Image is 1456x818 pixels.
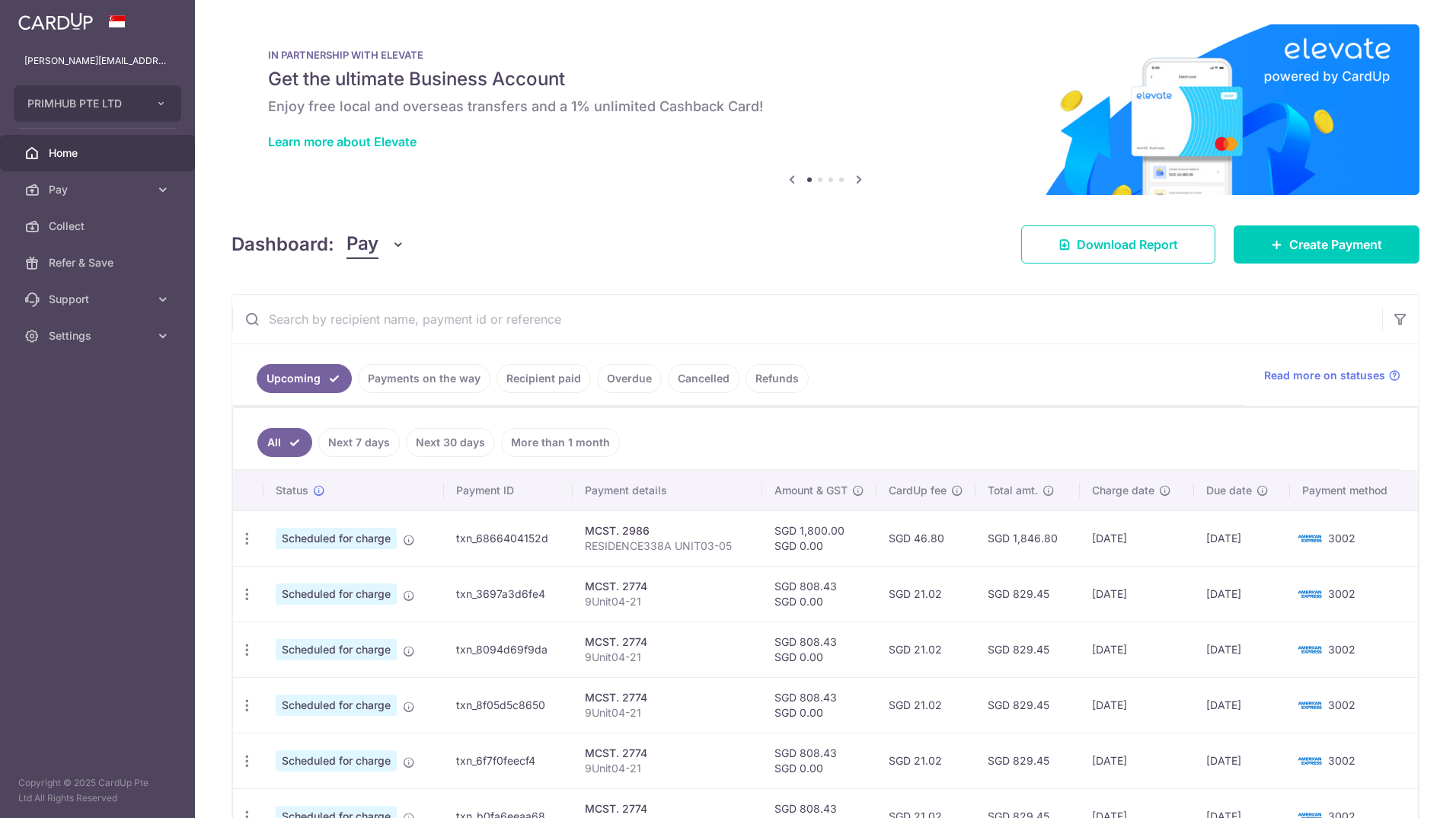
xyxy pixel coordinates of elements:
td: [DATE] [1194,510,1290,566]
td: txn_6866404152d [444,510,573,566]
td: [DATE] [1080,566,1194,621]
span: Refer & Save [49,255,149,270]
td: txn_8094d69f9da [444,621,573,677]
td: [DATE] [1194,733,1290,788]
td: SGD 808.43 SGD 0.00 [762,566,876,621]
td: SGD 46.80 [876,510,975,566]
img: Renovation banner [231,24,1419,195]
span: Pay [346,230,378,259]
span: Download Report [1077,235,1178,254]
a: All [257,428,312,457]
span: 3002 [1328,754,1355,767]
span: Pay [49,182,149,197]
p: IN PARTNERSHIP WITH ELEVATE [268,49,1383,61]
td: SGD 21.02 [876,621,975,677]
a: Payments on the way [358,364,490,393]
a: Next 30 days [406,428,495,457]
span: Scheduled for charge [276,639,397,660]
td: txn_3697a3d6fe4 [444,566,573,621]
span: Scheduled for charge [276,528,397,549]
a: More than 1 month [501,428,620,457]
span: Scheduled for charge [276,583,397,605]
span: Total amt. [988,483,1038,498]
a: Next 7 days [318,428,400,457]
td: SGD 829.45 [975,566,1080,621]
span: 3002 [1328,532,1355,545]
td: SGD 829.45 [975,621,1080,677]
td: [DATE] [1080,733,1194,788]
div: MCST. 2774 [585,579,750,594]
p: RESIDENCE338A UNIT03-05 [585,538,750,554]
td: SGD 1,846.80 [975,510,1080,566]
img: Bank Card [1295,585,1325,603]
p: 9Unit04-21 [585,594,750,609]
span: PRIMHUB PTE LTD [27,96,140,111]
button: PRIMHUB PTE LTD [14,85,181,122]
th: Payment method [1290,471,1418,510]
td: SGD 21.02 [876,677,975,733]
span: Support [49,292,149,307]
img: CardUp [18,12,93,30]
a: Read more on statuses [1264,368,1400,383]
div: MCST. 2986 [585,523,750,538]
a: Create Payment [1234,225,1419,264]
a: Recipient paid [497,364,591,393]
span: 3002 [1328,643,1355,656]
td: SGD 808.43 SGD 0.00 [762,677,876,733]
h4: Dashboard: [231,231,334,258]
td: SGD 808.43 SGD 0.00 [762,733,876,788]
a: Download Report [1021,225,1215,264]
span: Scheduled for charge [276,750,397,772]
td: SGD 829.45 [975,677,1080,733]
span: Amount & GST [774,483,848,498]
span: Settings [49,328,149,343]
p: [PERSON_NAME][EMAIL_ADDRESS][DOMAIN_NAME] [24,53,171,69]
td: [DATE] [1080,677,1194,733]
td: [DATE] [1080,510,1194,566]
th: Payment details [573,471,762,510]
td: [DATE] [1194,621,1290,677]
div: MCST. 2774 [585,801,750,816]
td: [DATE] [1194,566,1290,621]
button: Pay [346,230,405,259]
span: Status [276,483,308,498]
div: MCST. 2774 [585,746,750,761]
td: SGD 829.45 [975,733,1080,788]
h6: Enjoy free local and overseas transfers and a 1% unlimited Cashback Card! [268,97,1383,116]
td: SGD 808.43 SGD 0.00 [762,621,876,677]
a: Refunds [746,364,809,393]
img: Bank Card [1295,641,1325,659]
td: txn_8f05d5c8650 [444,677,573,733]
h5: Get the ultimate Business Account [268,67,1383,91]
span: Help [34,11,65,24]
p: 9Unit04-21 [585,650,750,665]
span: Scheduled for charge [276,695,397,716]
div: MCST. 2774 [585,690,750,705]
a: Cancelled [668,364,739,393]
td: [DATE] [1080,621,1194,677]
span: 3002 [1328,698,1355,711]
th: Payment ID [444,471,573,510]
div: MCST. 2774 [585,634,750,650]
input: Search by recipient name, payment id or reference [232,295,1382,343]
td: SGD 21.02 [876,566,975,621]
td: SGD 21.02 [876,733,975,788]
img: Bank Card [1295,529,1325,548]
span: Home [49,145,149,161]
span: 3002 [1328,587,1355,600]
td: txn_6f7f0feecf4 [444,733,573,788]
span: Collect [49,219,149,234]
span: Read more on statuses [1264,368,1385,383]
p: 9Unit04-21 [585,705,750,721]
a: Learn more about Elevate [268,134,417,149]
p: 9Unit04-21 [585,761,750,776]
a: Overdue [597,364,662,393]
a: Upcoming [257,364,352,393]
td: SGD 1,800.00 SGD 0.00 [762,510,876,566]
span: Charge date [1092,483,1154,498]
img: Bank Card [1295,696,1325,714]
span: Create Payment [1289,235,1382,254]
span: CardUp fee [889,483,947,498]
td: [DATE] [1194,677,1290,733]
span: Due date [1206,483,1252,498]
